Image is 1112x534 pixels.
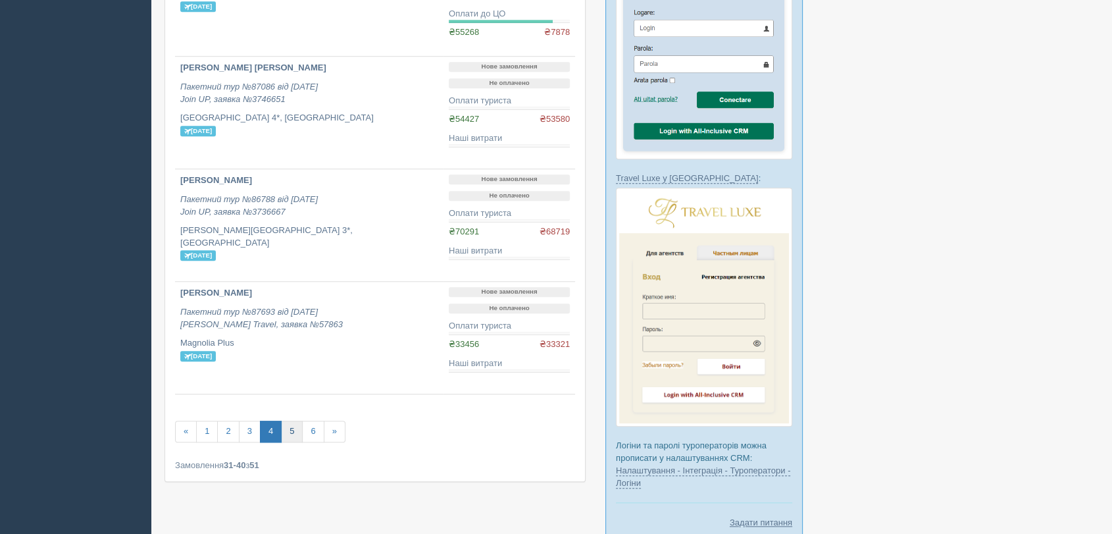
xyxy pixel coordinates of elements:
[180,1,216,12] span: [DATE]
[449,8,570,20] div: Оплати до ЦО
[175,282,443,394] a: [PERSON_NAME] Пакетний тур №87693 від [DATE][PERSON_NAME] Travel, заявка №57863 Magnolia Plus [DATE]
[449,27,479,37] span: ₴55268
[180,194,318,217] i: Пакетний тур №86788 від [DATE] Join UP, заявка №3736667
[175,169,443,281] a: [PERSON_NAME] Пакетний тур №86788 від [DATE]Join UP, заявка №3736667 [PERSON_NAME][GEOGRAPHIC_DAT...
[180,175,252,185] b: [PERSON_NAME]
[180,63,326,72] b: [PERSON_NAME] [PERSON_NAME]
[180,288,252,298] b: [PERSON_NAME]
[224,460,245,470] b: 31-40
[616,466,790,489] a: Налаштування - Інтеграція - Туроператори - Логіни
[180,82,318,104] i: Пакетний тур №87086 від [DATE] Join UP, заявка №3746651
[616,188,792,427] img: travel-luxe-%D0%BB%D0%BE%D0%B3%D0%B8%D0%BD-%D1%87%D0%B5%D1%80%D0%B5%D0%B7-%D1%81%D1%80%D0%BC-%D0%...
[180,112,438,136] p: [GEOGRAPHIC_DATA] 4*, [GEOGRAPHIC_DATA]
[544,26,570,39] span: ₴7878
[449,132,570,145] div: Наші витрати
[175,421,197,442] a: «
[449,207,570,220] div: Оплати туриста
[324,421,345,442] a: »
[616,172,792,184] p: :
[616,439,792,489] p: Логіни та паролі туроператорів можна прописати у налаштуваннях CRM:
[180,126,216,136] span: [DATE]
[180,337,438,361] p: Magnolia Plus
[540,338,570,351] span: ₴33321
[217,421,239,442] a: 2
[175,57,443,169] a: [PERSON_NAME] [PERSON_NAME] Пакетний тур №87086 від [DATE]Join UP, заявка №3746651 [GEOGRAPHIC_DA...
[540,226,570,238] span: ₴68719
[449,358,570,370] div: Наші витрати
[449,174,570,184] p: Нове замовлення
[616,173,758,184] a: Travel Luxe у [GEOGRAPHIC_DATA]
[449,227,479,236] span: ₴70291
[540,113,570,126] span: ₴53580
[730,516,792,529] a: Задати питання
[449,320,570,333] div: Оплати туриста
[449,339,479,349] span: ₴33456
[302,421,324,442] a: 6
[249,460,259,470] b: 51
[180,250,216,261] span: [DATE]
[449,62,570,72] p: Нове замовлення
[260,421,282,442] a: 4
[180,351,216,361] span: [DATE]
[239,421,261,442] a: 3
[180,307,343,329] i: Пакетний тур №87693 від [DATE] [PERSON_NAME] Travel, заявка №57863
[449,304,570,313] p: Не оплачено
[196,421,218,442] a: 1
[175,459,575,471] div: Замовлення з
[449,114,479,124] span: ₴54427
[449,245,570,257] div: Наші витрати
[449,78,570,88] p: Не оплачено
[281,421,303,442] a: 5
[449,95,570,107] div: Оплати туриста
[180,225,438,261] p: [PERSON_NAME][GEOGRAPHIC_DATA] 3*, [GEOGRAPHIC_DATA]
[449,191,570,201] p: Не оплачено
[449,287,570,297] p: Нове замовлення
